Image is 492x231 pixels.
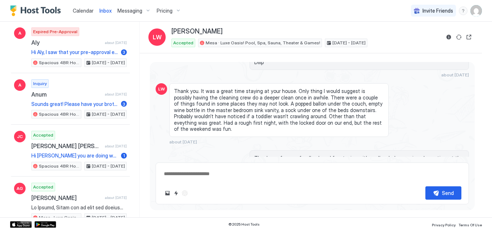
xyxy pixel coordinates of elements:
span: Privacy Policy [432,223,456,227]
span: A [18,82,21,88]
span: Spacious 4BR Home with Private Pool + Hot tub [39,59,80,66]
div: menu [459,6,468,15]
button: Sync reservation [455,33,463,41]
span: Mesa · Luxe Oasis! Pool, Spa, Sauna, Theater & Games! [206,40,320,46]
div: User profile [470,5,482,17]
button: Quick reply [172,189,180,197]
span: Messaging [117,8,142,14]
span: Calendar [73,8,94,14]
span: Invite Friends [422,8,453,14]
button: Send [425,186,461,200]
span: LW [158,86,165,92]
span: Accepted [173,40,193,46]
span: about [DATE] [169,139,197,145]
span: Anum [31,91,102,98]
button: Open reservation [465,33,473,41]
a: Terms Of Use [459,221,482,228]
span: Mesa · Luxe Oasis! Pool, Spa, Sauna, Theater & Games! [39,214,80,221]
div: Send [442,189,454,197]
a: Google Play Store [35,221,56,228]
span: Spacious 4BR Home with Private Pool + Hot tub [39,111,80,117]
span: Accepted [33,132,53,138]
span: Inbox [99,8,112,14]
a: Privacy Policy [432,221,456,228]
span: Hi Aly, I saw that your pre-approval expired and wanted to let you know that I would be happy to ... [31,49,118,55]
span: Lo Ipsumd, Sitam con ad elit sed doeiusm temp in! Ut'la etdolor ma aliquae adm ve Quis · Nost Exe... [31,204,127,211]
span: [DATE] - [DATE] [92,214,125,221]
a: App Store [10,221,32,228]
span: Thank you for your feedback and for staying with us. I’m glad you enjoyed your time at the house!... [254,155,464,193]
span: Spacious 4BR Home with Private Pool + Hot tub [39,163,80,169]
a: Inbox [99,7,112,14]
span: 3 [122,49,125,55]
span: AG [17,185,23,192]
span: Sounds great! Please have your brother, [PERSON_NAME], send an inquiry through his account, and I... [31,101,118,107]
span: LW [153,33,162,41]
span: [DATE] - [DATE] [92,163,125,169]
span: Accepted [33,184,53,190]
span: [DATE] - [DATE] [92,59,125,66]
span: [DATE] - [DATE] [92,111,125,117]
span: about [DATE] [105,92,127,97]
a: Host Tools Logo [10,5,64,16]
span: Inquiry [33,80,47,87]
span: Aly [31,39,102,46]
span: Expired Pre-Approval [33,28,77,35]
span: [PERSON_NAME] [171,27,223,36]
span: 1 [123,153,125,158]
span: Hi [PERSON_NAME] you are doing well. Appreciate if you can reach out to AirBnB to remove the revi... [31,152,118,159]
span: A [18,30,21,36]
span: about [DATE] [105,195,127,200]
span: about [DATE] [441,72,469,77]
button: Reservation information [444,33,453,41]
span: Terms Of Use [459,223,482,227]
span: [PERSON_NAME] [31,194,102,201]
span: Pricing [157,8,173,14]
span: Thank you. It was a great time staying at your house. Only thing I would suggest is possibly havi... [174,88,384,132]
span: © 2025 Host Tools [228,222,260,227]
span: [PERSON_NAME] [PERSON_NAME] [31,142,102,150]
a: Calendar [73,7,94,14]
span: about [DATE] [105,144,127,148]
button: Upload image [163,189,172,197]
span: 3 [122,101,125,107]
span: JC [17,133,23,140]
span: [DATE] - [DATE] [332,40,366,46]
span: about [DATE] [105,40,127,45]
